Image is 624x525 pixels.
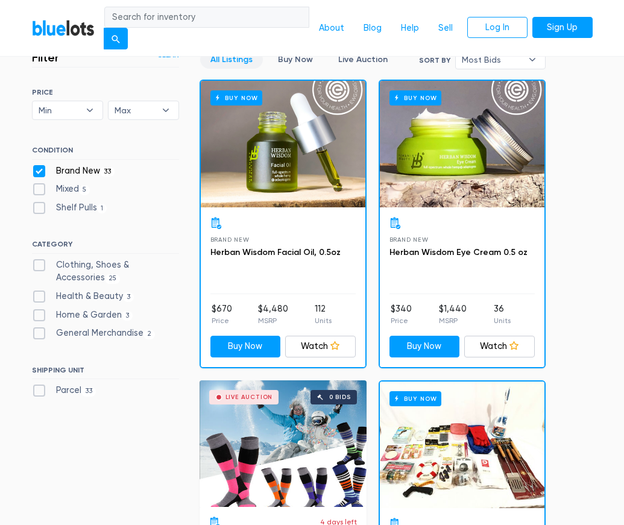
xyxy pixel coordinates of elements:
a: Log In [467,17,528,39]
label: Health & Beauty [32,290,134,303]
b: ▾ [520,51,545,69]
a: Herban Wisdom Facial Oil, 0.5oz [210,247,341,257]
h6: PRICE [32,88,179,96]
span: 5 [79,185,90,195]
label: Mixed [32,183,90,196]
span: Max [115,101,156,119]
a: Buy Now [268,50,323,69]
a: Buy Now [201,81,365,207]
h6: CONDITION [32,146,179,159]
label: Brand New [32,165,115,178]
label: General Merchandise [32,327,156,340]
a: Live Auction [328,50,398,69]
a: Sign Up [532,17,593,39]
b: ▾ [77,101,102,119]
div: Live Auction [225,394,273,400]
span: 33 [100,167,115,177]
a: Buy Now [389,336,460,357]
a: Buy Now [380,81,544,207]
p: MSRP [258,315,288,326]
div: 0 bids [329,394,351,400]
span: Brand New [389,236,429,243]
label: Shelf Pulls [32,201,107,215]
li: $670 [212,303,232,327]
label: Sort By [419,55,450,66]
span: 3 [123,292,134,302]
a: BlueLots [32,19,95,37]
a: Blog [354,17,391,40]
p: Price [212,315,232,326]
li: 36 [494,303,511,327]
span: Most Bids [462,51,522,69]
a: Live Auction 0 bids [200,380,367,507]
a: Buy Now [380,382,544,508]
p: MSRP [439,315,467,326]
a: Buy Now [210,336,281,357]
span: 1 [97,204,107,213]
a: Watch [285,336,356,357]
span: Brand New [210,236,250,243]
b: ▾ [153,101,178,119]
span: Min [39,101,80,119]
p: Units [315,315,332,326]
a: Herban Wisdom Eye Cream 0.5 oz [389,247,528,257]
h6: SHIPPING UNIT [32,366,179,379]
li: $1,440 [439,303,467,327]
a: Watch [464,336,535,357]
label: Clothing, Shoes & Accessories [32,259,179,285]
input: Search for inventory [104,7,309,28]
h6: CATEGORY [32,240,179,253]
h6: Buy Now [389,90,442,105]
span: 33 [81,387,96,397]
label: Parcel [32,384,96,397]
p: Units [494,315,511,326]
span: 25 [105,274,121,284]
a: Help [391,17,429,40]
span: 2 [143,330,156,339]
span: 3 [122,311,133,321]
p: Price [391,315,412,326]
a: About [309,17,354,40]
a: All Listings [200,50,263,69]
li: 112 [315,303,332,327]
li: $340 [391,303,412,327]
label: Home & Garden [32,309,133,322]
h6: Buy Now [210,90,263,105]
h6: Buy Now [389,391,442,406]
h3: Filter [32,50,59,64]
a: Sell [429,17,462,40]
li: $4,480 [258,303,288,327]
